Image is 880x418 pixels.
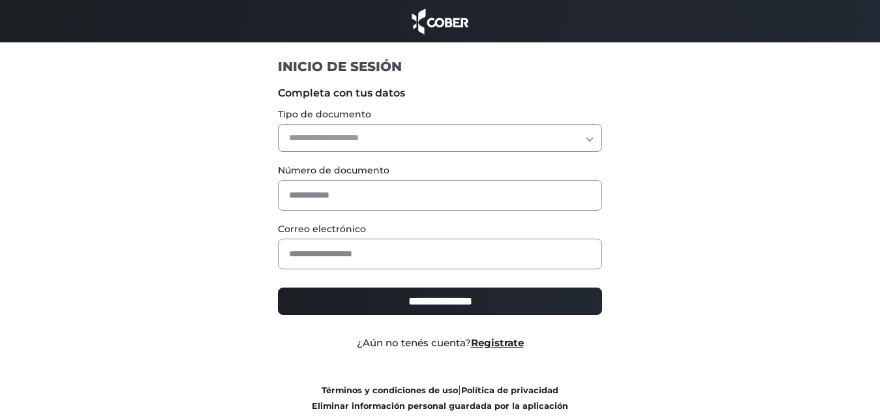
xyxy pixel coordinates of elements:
[278,108,602,121] label: Tipo de documento
[278,85,602,101] label: Completa con tus datos
[471,336,524,349] a: Registrate
[278,58,602,75] h1: INICIO DE SESIÓN
[312,401,568,411] a: Eliminar información personal guardada por la aplicación
[461,385,558,395] a: Política de privacidad
[408,7,472,36] img: cober_marca.png
[278,164,602,177] label: Número de documento
[268,382,612,413] div: |
[322,385,458,395] a: Términos y condiciones de uso
[268,336,612,351] div: ¿Aún no tenés cuenta?
[278,222,602,236] label: Correo electrónico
